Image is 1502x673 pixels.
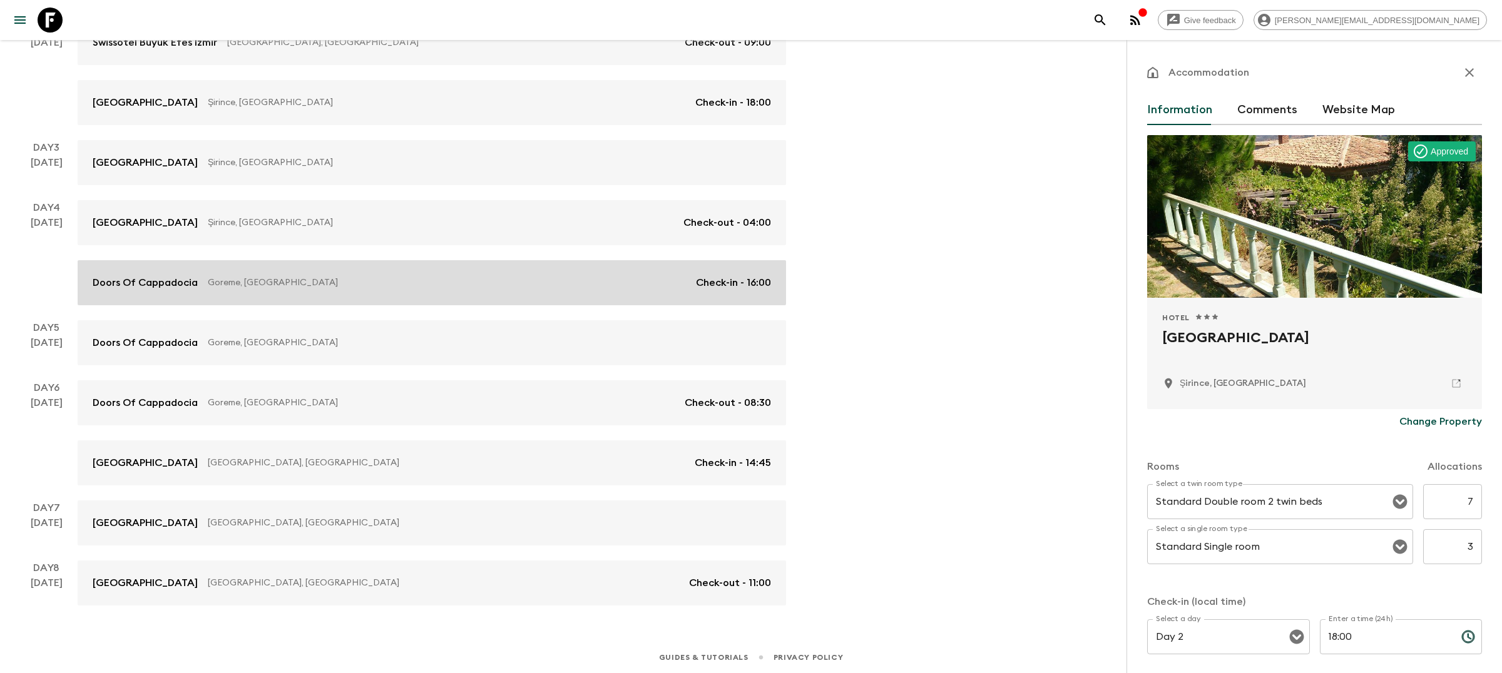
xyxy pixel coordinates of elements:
[93,515,198,530] p: [GEOGRAPHIC_DATA]
[208,156,761,169] p: Şirince, [GEOGRAPHIC_DATA]
[685,395,771,410] p: Check-out - 08:30
[15,560,78,575] p: Day 8
[93,95,198,110] p: [GEOGRAPHIC_DATA]
[93,35,217,50] p: Swissotel Buyuk Efes Izmir
[1320,619,1451,654] input: hh:mm
[208,276,686,289] p: Goreme, [GEOGRAPHIC_DATA]
[1180,377,1306,390] p: Şirince, Turkey
[31,575,63,605] div: [DATE]
[1391,493,1409,510] button: Open
[208,216,673,229] p: Şirince, [GEOGRAPHIC_DATA]
[8,8,33,33] button: menu
[1322,95,1395,125] button: Website Map
[93,575,198,590] p: [GEOGRAPHIC_DATA]
[208,397,675,409] p: Goreme, [GEOGRAPHIC_DATA]
[15,320,78,335] p: Day 5
[1147,135,1482,298] div: Photo of Nisanyan Hotel
[15,140,78,155] p: Day 3
[1431,145,1468,158] p: Approved
[695,95,771,110] p: Check-in - 18:00
[774,650,843,664] a: Privacy Policy
[78,80,786,125] a: [GEOGRAPHIC_DATA]Şirince, [GEOGRAPHIC_DATA]Check-in - 18:00
[31,215,63,305] div: [DATE]
[1329,614,1393,624] label: Enter a time (24h)
[1268,16,1486,25] span: [PERSON_NAME][EMAIL_ADDRESS][DOMAIN_NAME]
[93,275,198,290] p: Doors Of Cappadocia
[93,395,198,410] p: Doors Of Cappadocia
[208,96,685,109] p: Şirince, [GEOGRAPHIC_DATA]
[1088,8,1113,33] button: search adventures
[31,335,63,365] div: [DATE]
[15,380,78,395] p: Day 6
[1168,65,1249,80] p: Accommodation
[78,440,786,485] a: [GEOGRAPHIC_DATA][GEOGRAPHIC_DATA], [GEOGRAPHIC_DATA]Check-in - 14:45
[78,140,786,185] a: [GEOGRAPHIC_DATA]Şirince, [GEOGRAPHIC_DATA]
[685,35,771,50] p: Check-out - 09:00
[78,320,786,365] a: Doors Of CappadociaGoreme, [GEOGRAPHIC_DATA]
[1147,459,1179,474] p: Rooms
[227,36,675,49] p: [GEOGRAPHIC_DATA], [GEOGRAPHIC_DATA]
[78,500,786,545] a: [GEOGRAPHIC_DATA][GEOGRAPHIC_DATA], [GEOGRAPHIC_DATA]
[1399,409,1482,434] button: Change Property
[1156,524,1247,534] label: Select a single room type
[696,275,771,290] p: Check-in - 16:00
[78,260,786,305] a: Doors Of CappadociaGoreme, [GEOGRAPHIC_DATA]Check-in - 16:00
[78,20,786,65] a: Swissotel Buyuk Efes Izmir[GEOGRAPHIC_DATA], [GEOGRAPHIC_DATA]Check-out - 09:00
[1428,459,1482,474] p: Allocations
[1177,16,1243,25] span: Give feedback
[1456,624,1481,649] button: Choose time, selected time is 6:00 PM
[1162,313,1190,323] span: Hotel
[1399,414,1482,429] p: Change Property
[689,575,771,590] p: Check-out - 11:00
[1162,328,1467,368] h2: [GEOGRAPHIC_DATA]
[31,515,63,545] div: [DATE]
[208,577,679,589] p: [GEOGRAPHIC_DATA], [GEOGRAPHIC_DATA]
[1237,95,1297,125] button: Comments
[659,650,748,664] a: Guides & Tutorials
[695,455,771,470] p: Check-in - 14:45
[1391,538,1409,555] button: Open
[208,457,685,469] p: [GEOGRAPHIC_DATA], [GEOGRAPHIC_DATA]
[1147,95,1212,125] button: Information
[93,335,198,350] p: Doors Of Cappadocia
[31,395,63,485] div: [DATE]
[1147,594,1482,609] p: Check-in (local time)
[78,560,786,605] a: [GEOGRAPHIC_DATA][GEOGRAPHIC_DATA], [GEOGRAPHIC_DATA]Check-out - 11:00
[1254,10,1487,30] div: [PERSON_NAME][EMAIL_ADDRESS][DOMAIN_NAME]
[93,155,198,170] p: [GEOGRAPHIC_DATA]
[208,336,761,349] p: Goreme, [GEOGRAPHIC_DATA]
[78,380,786,425] a: Doors Of CappadociaGoreme, [GEOGRAPHIC_DATA]Check-out - 08:30
[93,455,198,470] p: [GEOGRAPHIC_DATA]
[78,200,786,245] a: [GEOGRAPHIC_DATA]Şirince, [GEOGRAPHIC_DATA]Check-out - 04:00
[208,517,761,529] p: [GEOGRAPHIC_DATA], [GEOGRAPHIC_DATA]
[1156,478,1242,489] label: Select a twin room type
[15,500,78,515] p: Day 7
[1158,10,1244,30] a: Give feedback
[683,215,771,230] p: Check-out - 04:00
[93,215,198,230] p: [GEOGRAPHIC_DATA]
[1288,628,1305,645] button: Open
[15,200,78,215] p: Day 4
[1156,614,1200,624] label: Select a day
[31,35,63,125] div: [DATE]
[31,155,63,185] div: [DATE]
